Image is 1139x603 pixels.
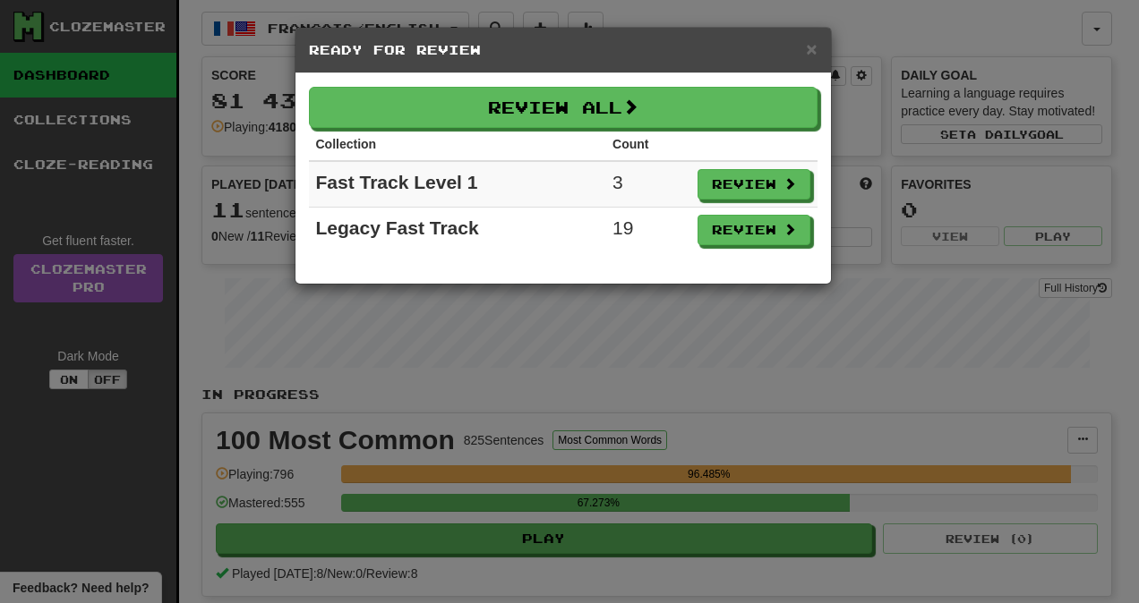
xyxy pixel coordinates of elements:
td: 19 [605,208,689,253]
button: Review [698,215,810,245]
th: Count [605,128,689,161]
td: 3 [605,161,689,208]
span: × [806,38,817,59]
button: Close [806,39,817,58]
td: Fast Track Level 1 [309,161,606,208]
th: Collection [309,128,606,161]
td: Legacy Fast Track [309,208,606,253]
button: Review All [309,87,818,128]
h5: Ready for Review [309,41,818,59]
button: Review [698,169,810,200]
